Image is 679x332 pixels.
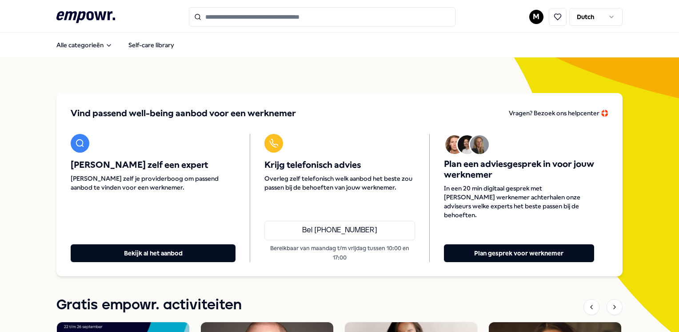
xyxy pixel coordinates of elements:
[264,221,415,240] a: Bel [PHONE_NUMBER]
[189,7,455,27] input: Search for products, categories or subcategories
[264,174,415,192] span: Overleg zelf telefonisch welk aanbod het beste zou passen bij de behoeften van jouw werknemer.
[71,174,236,192] span: [PERSON_NAME] zelf je providerboog om passend aanbod te vinden voor een werknemer.
[529,10,543,24] button: M
[71,244,236,262] button: Bekijk al het aanbod
[444,159,594,180] span: Plan een adviesgesprek in voor jouw werknemer
[56,294,242,316] h1: Gratis empowr. activiteiten
[444,184,594,219] span: In een 20 min digitaal gesprek met [PERSON_NAME] werknemer achterhalen onze adviseurs welke exper...
[470,135,489,154] img: Avatar
[444,244,594,262] button: Plan gesprek voor werknemer
[458,135,476,154] img: Avatar
[264,244,415,262] p: Bereikbaar van maandag t/m vrijdag tussen 10:00 en 17:00
[509,107,608,120] a: Vragen? Bezoek ons helpcenter 🛟
[71,160,236,170] span: [PERSON_NAME] zelf een expert
[49,36,120,54] button: Alle categorieën
[49,36,181,54] nav: Main
[445,135,464,154] img: Avatar
[71,107,296,120] span: Vind passend well-being aanbod voor een werknemer
[264,160,415,170] span: Krijg telefonisch advies
[121,36,181,54] a: Self-care library
[509,109,608,117] span: Vragen? Bezoek ons helpcenter 🛟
